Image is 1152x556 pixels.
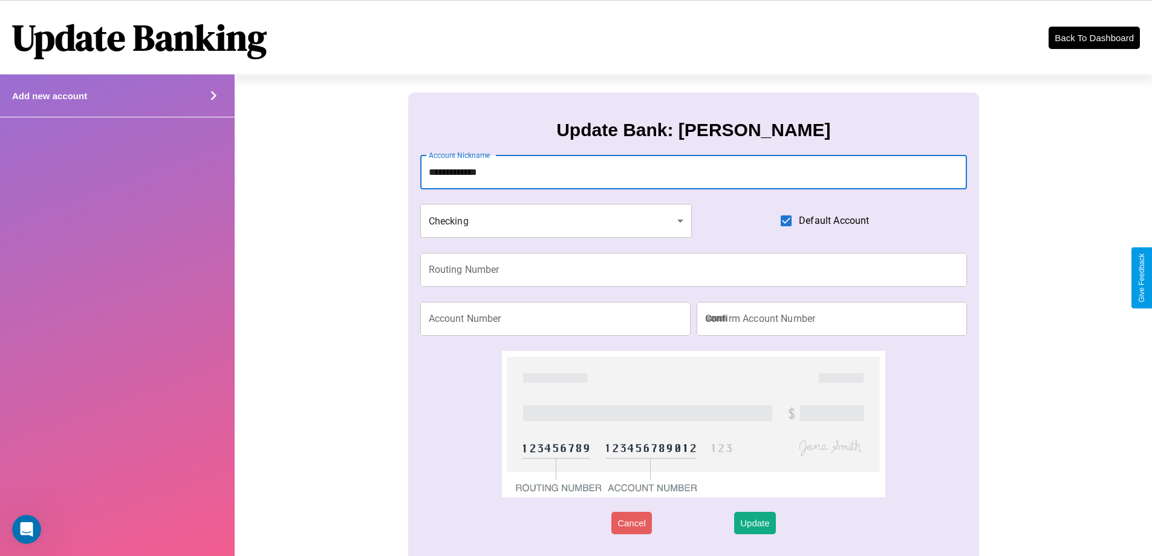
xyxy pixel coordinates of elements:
h4: Add new account [12,91,87,101]
iframe: Intercom live chat [12,515,41,544]
button: Cancel [611,512,652,534]
h3: Update Bank: [PERSON_NAME] [556,120,830,140]
button: Back To Dashboard [1049,27,1140,49]
button: Update [734,512,775,534]
div: Give Feedback [1137,253,1146,303]
div: Checking [420,204,692,238]
span: Default Account [799,214,869,228]
label: Account Nickname [429,150,490,160]
h1: Update Banking [12,13,267,62]
img: check [502,351,885,497]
